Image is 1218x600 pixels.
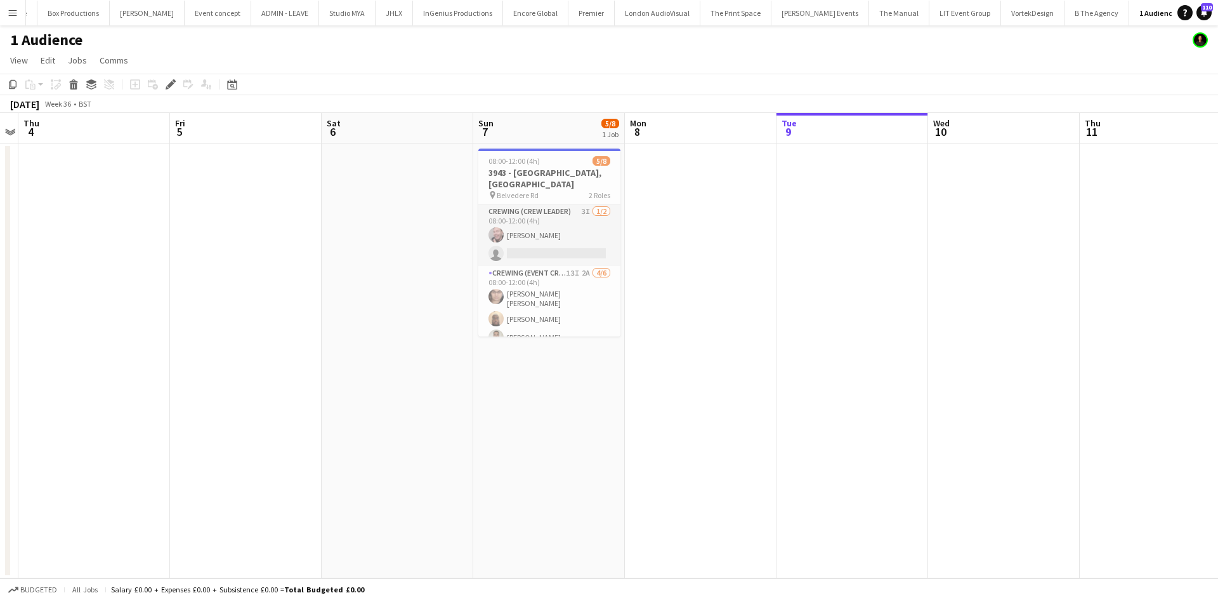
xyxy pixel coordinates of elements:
[929,1,1001,25] button: LIT Event Group
[780,124,797,139] span: 9
[284,585,364,594] span: Total Budgeted £0.00
[628,124,646,139] span: 8
[1129,1,1188,25] button: 1 Audience
[185,1,251,25] button: Event concept
[173,124,185,139] span: 5
[1201,3,1213,11] span: 110
[10,55,28,66] span: View
[1196,5,1212,20] a: 110
[376,1,413,25] button: JHLX
[589,190,610,200] span: 2 Roles
[931,124,950,139] span: 10
[601,119,619,128] span: 5/8
[10,30,82,50] h1: 1 Audience
[36,52,60,69] a: Edit
[10,98,39,110] div: [DATE]
[325,124,341,139] span: 6
[20,585,57,594] span: Budgeted
[497,190,539,200] span: Belvedere Rd
[478,266,620,405] app-card-role: Crewing (Event Crew)13I2A4/608:00-12:00 (4h)[PERSON_NAME] [PERSON_NAME][PERSON_NAME][PERSON_NAME]
[488,156,540,166] span: 08:00-12:00 (4h)
[771,1,869,25] button: [PERSON_NAME] Events
[615,1,700,25] button: London AudioVisual
[5,52,33,69] a: View
[1085,117,1101,129] span: Thu
[79,99,91,109] div: BST
[111,585,364,594] div: Salary £0.00 + Expenses £0.00 + Subsistence £0.00 =
[478,117,494,129] span: Sun
[478,149,620,337] app-job-card: 08:00-12:00 (4h)5/83943 - [GEOGRAPHIC_DATA], [GEOGRAPHIC_DATA] Belvedere Rd2 RolesCrewing (Crew L...
[413,1,503,25] button: InGenius Productions
[1083,124,1101,139] span: 11
[70,585,100,594] span: All jobs
[100,55,128,66] span: Comms
[478,204,620,266] app-card-role: Crewing (Crew Leader)3I1/208:00-12:00 (4h)[PERSON_NAME]
[95,52,133,69] a: Comms
[476,124,494,139] span: 7
[478,167,620,190] h3: 3943 - [GEOGRAPHIC_DATA], [GEOGRAPHIC_DATA]
[110,1,185,25] button: [PERSON_NAME]
[41,55,55,66] span: Edit
[630,117,646,129] span: Mon
[63,52,92,69] a: Jobs
[503,1,568,25] button: Encore Global
[68,55,87,66] span: Jobs
[593,156,610,166] span: 5/8
[327,117,341,129] span: Sat
[1001,1,1064,25] button: VortekDesign
[6,583,59,597] button: Budgeted
[1064,1,1129,25] button: B The Agency
[175,117,185,129] span: Fri
[22,124,39,139] span: 4
[251,1,319,25] button: ADMIN - LEAVE
[319,1,376,25] button: Studio MYA
[37,1,110,25] button: Box Productions
[23,117,39,129] span: Thu
[869,1,929,25] button: The Manual
[700,1,771,25] button: The Print Space
[782,117,797,129] span: Tue
[568,1,615,25] button: Premier
[42,99,74,109] span: Week 36
[933,117,950,129] span: Wed
[602,130,619,139] div: 1 Job
[1193,32,1208,48] app-user-avatar: Ash Grimmer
